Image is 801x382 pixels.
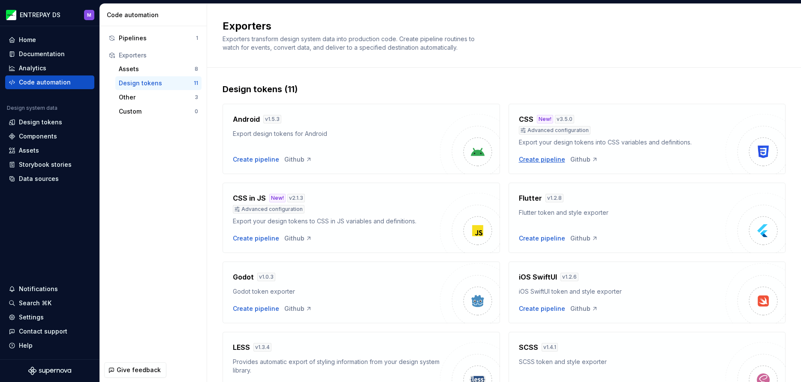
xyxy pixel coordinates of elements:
[115,62,202,76] button: Assets8
[195,66,198,72] div: 8
[233,272,254,282] h4: Godot
[19,341,33,350] div: Help
[115,105,202,118] button: Custom0
[115,76,202,90] button: Design tokens11
[519,234,565,243] div: Create pipeline
[233,287,440,296] div: Godot token exporter
[119,79,194,87] div: Design tokens
[519,287,726,296] div: iOS SwiftUI token and style exporter
[7,105,57,111] div: Design system data
[119,65,195,73] div: Assets
[545,194,563,202] div: v 1.2.8
[5,310,94,324] a: Settings
[19,160,72,169] div: Storybook stories
[519,208,726,217] div: Flutter token and style exporter
[107,11,203,19] div: Code automation
[19,146,39,155] div: Assets
[253,343,271,352] div: v 1.3.4
[519,138,726,147] div: Export your design tokens into CSS variables and definitions.
[5,339,94,352] button: Help
[519,304,565,313] button: Create pipeline
[119,51,198,60] div: Exporters
[519,342,538,352] h4: SCSS
[233,342,250,352] h4: LESS
[519,114,533,124] h4: CSS
[5,325,94,338] button: Contact support
[519,272,557,282] h4: iOS SwiftUI
[223,83,786,95] div: Design tokens (11)
[28,367,71,375] svg: Supernova Logo
[233,205,304,214] div: Advanced configuration
[195,94,198,101] div: 3
[119,93,195,102] div: Other
[537,115,553,123] div: New!
[2,6,98,24] button: ENTREPAY DSM
[223,19,775,33] h2: Exporters
[5,47,94,61] a: Documentation
[19,299,51,307] div: Search ⌘K
[196,35,198,42] div: 1
[284,234,312,243] a: Github
[19,118,62,126] div: Design tokens
[5,296,94,310] button: Search ⌘K
[19,285,58,293] div: Notifications
[519,155,565,164] button: Create pipeline
[560,273,578,281] div: v 1.2.6
[5,61,94,75] a: Analytics
[555,115,574,123] div: v 3.5.0
[195,108,198,115] div: 0
[5,33,94,47] a: Home
[105,31,202,45] button: Pipelines1
[20,11,60,19] div: ENTREPAY DS
[117,366,161,374] span: Give feedback
[542,343,558,352] div: v 1.4.1
[223,35,476,51] span: Exporters transform design system data into production code. Create pipeline routines to watch fo...
[269,194,286,202] div: New!
[284,155,312,164] a: Github
[119,107,195,116] div: Custom
[19,132,57,141] div: Components
[570,234,598,243] a: Github
[87,12,91,18] div: M
[5,115,94,129] a: Design tokens
[570,155,598,164] a: Github
[519,193,542,203] h4: Flutter
[233,358,440,375] div: Provides automatic export of styling information from your design system library.
[119,34,196,42] div: Pipelines
[5,282,94,296] button: Notifications
[570,304,598,313] a: Github
[263,115,281,123] div: v 1.5.3
[233,234,279,243] button: Create pipeline
[233,193,266,203] h4: CSS in JS
[287,194,305,202] div: v 2.1.3
[233,304,279,313] button: Create pipeline
[519,358,726,366] div: SCSS token and style exporter
[233,129,440,138] div: Export design tokens for Android
[233,155,279,164] button: Create pipeline
[5,172,94,186] a: Data sources
[5,75,94,89] a: Code automation
[104,362,166,378] button: Give feedback
[233,114,260,124] h4: Android
[19,313,44,322] div: Settings
[115,90,202,104] button: Other3
[284,304,312,313] a: Github
[19,78,71,87] div: Code automation
[6,10,16,20] img: bf57eda1-e70d-405f-8799-6995c3035d87.png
